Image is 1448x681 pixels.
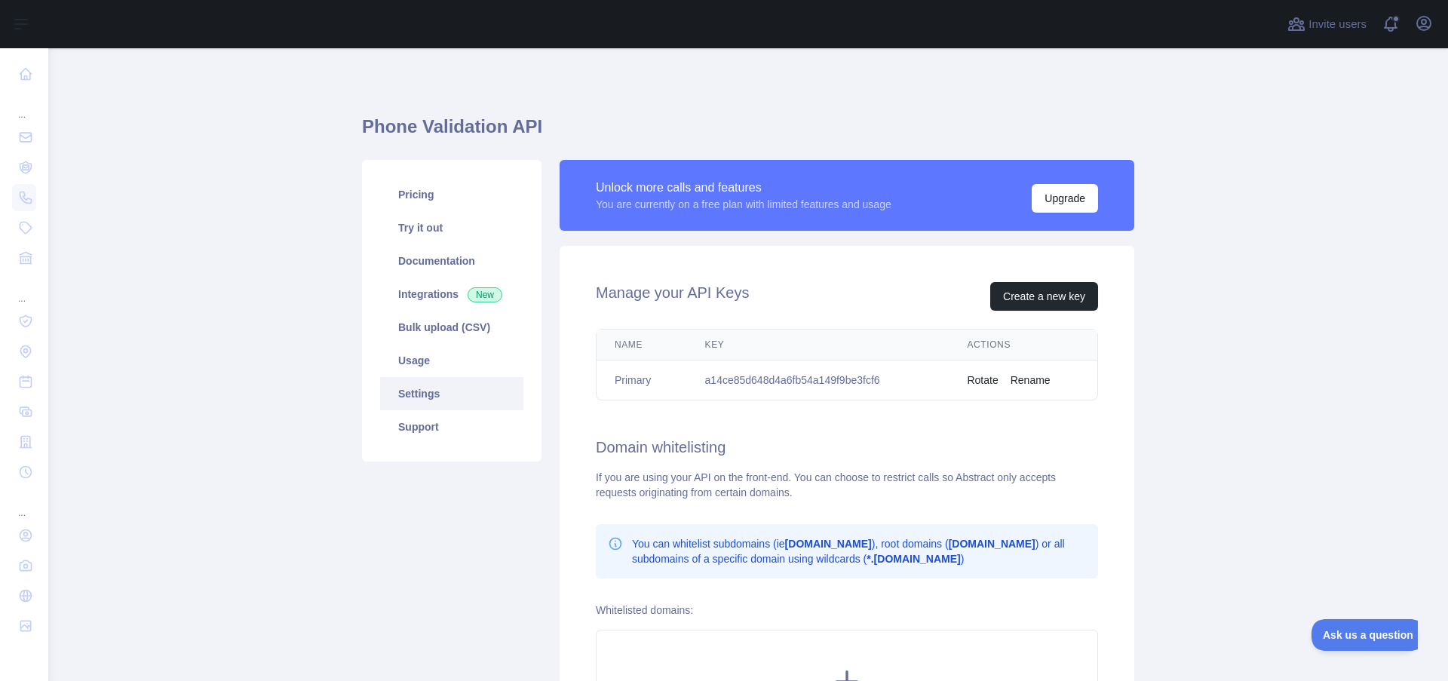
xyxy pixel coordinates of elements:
a: Support [380,410,523,443]
div: If you are using your API on the front-end. You can choose to restrict calls so Abstract only acc... [596,470,1098,500]
th: Name [597,330,687,360]
label: Whitelisted domains: [596,604,693,616]
a: Pricing [380,178,523,211]
h1: Phone Validation API [362,115,1134,151]
span: New [468,287,502,302]
div: ... [12,275,36,305]
div: ... [12,489,36,519]
b: *.[DOMAIN_NAME] [867,553,960,565]
span: Invite users [1308,16,1367,33]
a: Try it out [380,211,523,244]
h2: Manage your API Keys [596,282,749,311]
button: Create a new key [990,282,1098,311]
a: Usage [380,344,523,377]
a: Settings [380,377,523,410]
p: You can whitelist subdomains (ie ), root domains ( ) or all subdomains of a specific domain using... [632,536,1086,566]
button: Invite users [1284,12,1370,36]
td: Primary [597,360,687,400]
b: [DOMAIN_NAME] [785,538,872,550]
button: Upgrade [1032,184,1098,213]
div: Unlock more calls and features [596,179,891,197]
h2: Domain whitelisting [596,437,1098,458]
div: ... [12,90,36,121]
iframe: Toggle Customer Support [1311,619,1418,651]
td: a14ce85d648d4a6fb54a149f9be3fcf6 [687,360,949,400]
th: Key [687,330,949,360]
b: [DOMAIN_NAME] [949,538,1035,550]
a: Integrations New [380,278,523,311]
a: Documentation [380,244,523,278]
a: Bulk upload (CSV) [380,311,523,344]
button: Rename [1011,373,1051,388]
th: Actions [949,330,1097,360]
button: Rotate [967,373,998,388]
div: You are currently on a free plan with limited features and usage [596,197,891,212]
